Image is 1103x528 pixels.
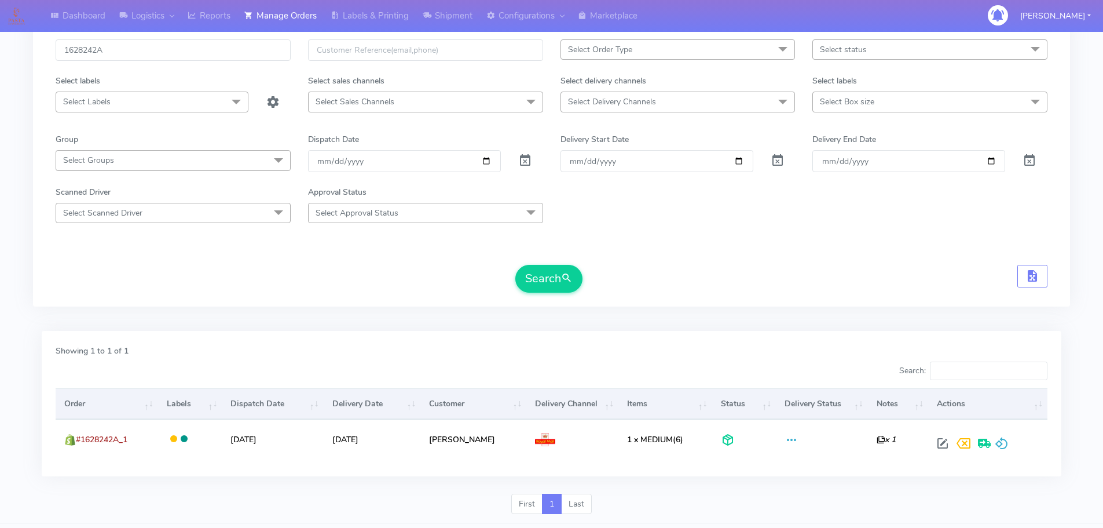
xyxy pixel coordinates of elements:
[324,388,421,420] th: Delivery Date: activate to sort column ascending
[899,362,1047,380] label: Search:
[56,75,100,87] label: Select labels
[712,388,776,420] th: Status: activate to sort column ascending
[63,96,111,107] span: Select Labels
[820,44,867,55] span: Select status
[316,207,398,219] span: Select Approval Status
[877,434,896,445] i: x 1
[222,388,323,420] th: Dispatch Date: activate to sort column ascending
[928,388,1047,420] th: Actions: activate to sort column ascending
[515,265,582,293] button: Search
[56,186,111,198] label: Scanned Driver
[316,96,394,107] span: Select Sales Channels
[812,75,857,87] label: Select labels
[308,133,359,145] label: Dispatch Date
[560,75,646,87] label: Select delivery channels
[64,434,76,446] img: shopify.png
[222,420,323,458] td: [DATE]
[627,434,673,445] span: 1 x MEDIUM
[63,155,114,166] span: Select Groups
[63,207,142,219] span: Select Scanned Driver
[420,388,526,420] th: Customer: activate to sort column ascending
[776,388,868,420] th: Delivery Status: activate to sort column ascending
[542,494,562,515] a: 1
[56,39,291,61] input: Order Id
[56,388,158,420] th: Order: activate to sort column ascending
[568,44,632,55] span: Select Order Type
[568,96,656,107] span: Select Delivery Channels
[308,186,367,198] label: Approval Status
[56,133,78,145] label: Group
[308,39,543,61] input: Customer Reference(email,phone)
[1012,4,1100,28] button: [PERSON_NAME]
[868,388,928,420] th: Notes: activate to sort column ascending
[535,433,555,447] img: Royal Mail
[76,434,127,445] span: #1628242A_1
[158,388,222,420] th: Labels: activate to sort column ascending
[627,434,683,445] span: (6)
[420,420,526,458] td: [PERSON_NAME]
[526,388,618,420] th: Delivery Channel: activate to sort column ascending
[930,362,1047,380] input: Search:
[56,345,129,357] label: Showing 1 to 1 of 1
[618,388,712,420] th: Items: activate to sort column ascending
[812,133,876,145] label: Delivery End Date
[308,75,384,87] label: Select sales channels
[560,133,629,145] label: Delivery Start Date
[820,96,874,107] span: Select Box size
[324,420,421,458] td: [DATE]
